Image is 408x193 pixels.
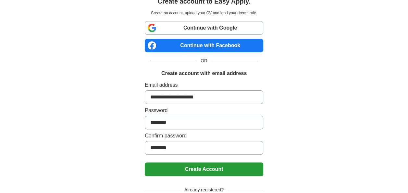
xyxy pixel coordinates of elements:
span: OR [197,58,211,64]
label: Password [145,107,263,114]
h1: Create account with email address [161,70,247,77]
a: Continue with Google [145,21,263,35]
a: Continue with Facebook [145,39,263,52]
label: Email address [145,81,263,89]
p: Create an account, upload your CV and land your dream role. [146,10,262,16]
button: Create Account [145,162,263,176]
label: Confirm password [145,132,263,140]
